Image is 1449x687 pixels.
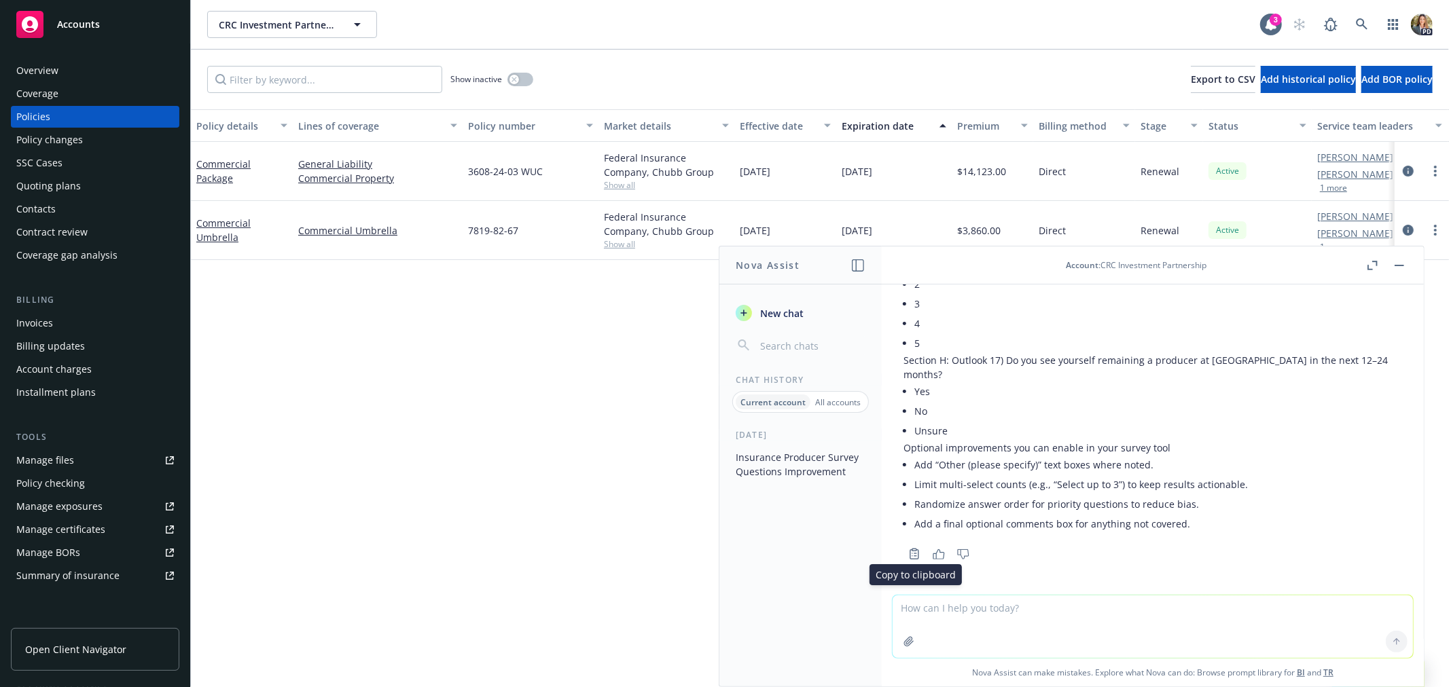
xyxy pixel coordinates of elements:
[293,109,463,142] button: Lines of coverage
[719,374,882,386] div: Chat History
[914,333,1402,353] li: 5
[842,223,872,238] span: [DATE]
[298,223,457,238] a: Commercial Umbrella
[914,382,1402,401] li: Yes
[957,164,1006,179] span: $14,123.00
[952,544,974,563] button: Thumbs down
[16,106,50,128] div: Policies
[16,198,56,220] div: Contacts
[914,494,1402,514] li: Randomize answer order for priority questions to reduce bias.
[11,83,179,105] a: Coverage
[11,496,179,517] a: Manage exposures
[219,18,336,32] span: CRC Investment Partnership
[1317,150,1393,164] a: [PERSON_NAME]
[11,565,179,587] a: Summary of insurance
[16,335,85,357] div: Billing updates
[11,129,179,151] a: Policy changes
[16,175,81,197] div: Quoting plans
[191,109,293,142] button: Policy details
[734,109,836,142] button: Effective date
[1141,223,1179,238] span: Renewal
[914,475,1402,494] li: Limit multi-select counts (e.g., “Select up to 3”) to keep results actionable.
[16,60,58,81] div: Overview
[16,519,105,540] div: Manage certificates
[1067,259,1207,271] div: : CRC Investment Partnership
[1312,109,1448,142] button: Service team leaders
[757,306,804,320] span: New chat
[16,312,53,334] div: Invoices
[604,238,729,250] span: Show all
[298,171,457,185] a: Commercial Property
[1411,14,1433,35] img: photo
[11,614,179,627] div: Analytics hub
[1191,66,1255,93] button: Export to CSV
[604,119,714,133] div: Market details
[11,244,179,266] a: Coverage gap analysis
[908,548,920,560] svg: Copy to clipboard
[1317,226,1393,240] a: [PERSON_NAME]
[16,449,74,471] div: Manage files
[914,274,1402,294] li: 2
[1400,163,1416,179] a: circleInformation
[740,119,816,133] div: Effective date
[604,210,729,238] div: Federal Insurance Company, Chubb Group
[740,164,770,179] span: [DATE]
[298,157,457,171] a: General Liability
[1317,11,1344,38] a: Report a Bug
[914,294,1402,314] li: 3
[25,642,126,656] span: Open Client Navigator
[1135,109,1203,142] button: Stage
[604,179,729,191] span: Show all
[914,314,1402,333] li: 4
[952,109,1033,142] button: Premium
[914,401,1402,421] li: No
[16,129,83,151] div: Policy changes
[1209,119,1291,133] div: Status
[1270,14,1282,26] div: 3
[730,301,871,325] button: New chat
[16,382,96,403] div: Installment plans
[11,106,179,128] a: Policies
[57,19,100,30] span: Accounts
[1141,164,1179,179] span: Renewal
[836,109,952,142] button: Expiration date
[11,60,179,81] a: Overview
[1317,119,1427,133] div: Service team leaders
[16,152,62,174] div: SSC Cases
[1039,119,1115,133] div: Billing method
[16,244,118,266] div: Coverage gap analysis
[1317,209,1393,223] a: [PERSON_NAME]
[11,293,179,307] div: Billing
[16,565,120,587] div: Summary of insurance
[1400,222,1416,238] a: circleInformation
[1214,224,1241,236] span: Active
[914,455,1402,475] li: Add “Other (please specify)” text boxes where noted.
[468,223,518,238] span: 7819-82-67
[468,164,543,179] span: 3608-24-03 WUC
[887,658,1418,686] span: Nova Assist can make mistakes. Explore what Nova can do: Browse prompt library for and
[1427,222,1444,238] a: more
[842,164,872,179] span: [DATE]
[11,449,179,471] a: Manage files
[11,472,179,494] a: Policy checking
[1297,667,1305,678] a: BI
[957,223,1001,238] span: $3,860.00
[11,430,179,444] div: Tools
[598,109,734,142] button: Market details
[740,396,806,408] p: Current account
[11,175,179,197] a: Quoting plans
[16,542,80,563] div: Manage BORs
[196,157,251,185] a: Commercial Package
[11,382,179,403] a: Installment plans
[876,568,956,582] p: Copy to clipboard
[1380,11,1407,38] a: Switch app
[16,358,92,380] div: Account charges
[1067,259,1099,271] span: Account
[11,152,179,174] a: SSC Cases
[1348,11,1376,38] a: Search
[1141,119,1183,133] div: Stage
[11,312,179,334] a: Invoices
[904,353,1402,382] p: Section H: Outlook 17) Do you see yourself remaining a producer at [GEOGRAPHIC_DATA] in the next ...
[1320,243,1347,251] button: 1 more
[16,472,85,494] div: Policy checking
